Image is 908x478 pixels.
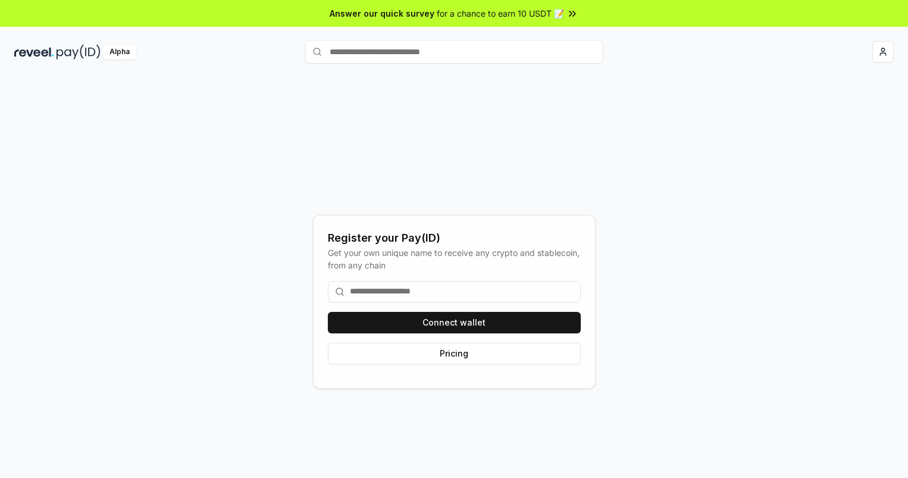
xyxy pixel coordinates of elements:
button: Pricing [328,343,581,364]
img: reveel_dark [14,45,54,60]
div: Get your own unique name to receive any crypto and stablecoin, from any chain [328,246,581,271]
div: Register your Pay(ID) [328,230,581,246]
span: Answer our quick survey [330,7,434,20]
img: pay_id [57,45,101,60]
button: Connect wallet [328,312,581,333]
div: Alpha [103,45,136,60]
span: for a chance to earn 10 USDT 📝 [437,7,564,20]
